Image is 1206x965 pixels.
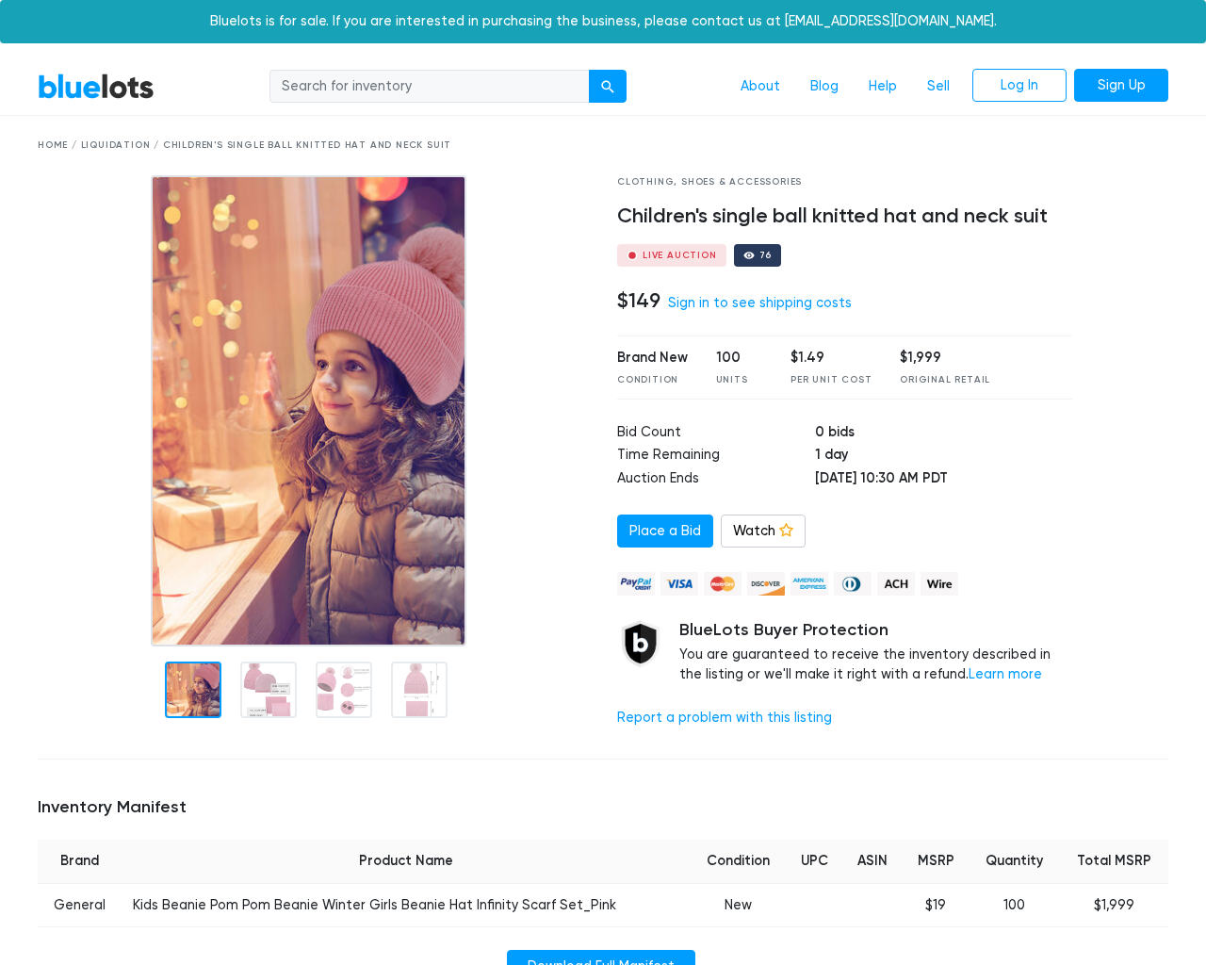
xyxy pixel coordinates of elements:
td: $1,999 [1059,883,1168,927]
a: Watch [721,515,806,548]
div: 76 [759,251,773,260]
td: Bid Count [617,422,815,446]
img: visa-79caf175f036a155110d1892330093d4c38f53c55c9ec9e2c3a54a56571784bb.png [660,572,698,596]
img: diners_club-c48f30131b33b1bb0e5d0e2dbd43a8bea4cb12cb2961413e2f4250e06c020426.png [834,572,872,596]
a: Report a problem with this listing [617,710,832,726]
td: 100 [970,883,1060,927]
div: 100 [716,348,763,368]
img: discover-82be18ecfda2d062aad2762c1ca80e2d36a4073d45c9e0ffae68cd515fbd3d32.png [747,572,785,596]
div: $1,999 [900,348,990,368]
div: Per Unit Cost [790,373,872,387]
a: About [725,69,795,105]
h4: Children's single ball knitted hat and neck suit [617,204,1072,229]
a: Sign Up [1074,69,1168,103]
th: ASIN [843,840,903,883]
td: 0 bids [815,422,1071,446]
div: You are guaranteed to receive the inventory described in the listing or we'll make it right with ... [679,620,1072,685]
div: Clothing, Shoes & Accessories [617,175,1072,189]
a: Place a Bid [617,515,713,548]
th: Quantity [970,840,1060,883]
th: Total MSRP [1059,840,1168,883]
div: Brand New [617,348,688,368]
td: New [691,883,787,927]
td: Auction Ends [617,468,815,492]
h4: $149 [617,288,660,313]
img: mastercard-42073d1d8d11d6635de4c079ffdb20a4f30a903dc55d1612383a1b395dd17f39.png [704,572,742,596]
div: Live Auction [643,251,717,260]
td: Time Remaining [617,445,815,468]
img: 52ccc69c-e1ee-4172-8c95-87405cd9fac9-1705974988.jpg [151,175,465,646]
th: Product Name [122,840,691,883]
th: UPC [787,840,843,883]
td: General [38,883,122,927]
img: paypal_credit-80455e56f6e1299e8d57f40c0dcee7b8cd4ae79b9eccbfc37e2480457ba36de9.png [617,572,655,596]
div: Units [716,373,763,387]
div: Home / Liquidation / Children's single ball knitted hat and neck suit [38,139,1168,153]
div: Condition [617,373,688,387]
img: wire-908396882fe19aaaffefbd8e17b12f2f29708bd78693273c0e28e3a24408487f.png [921,572,958,596]
img: american_express-ae2a9f97a040b4b41f6397f7637041a5861d5f99d0716c09922aba4e24c8547d.png [790,572,828,596]
img: buyer_protection_shield-3b65640a83011c7d3ede35a8e5a80bfdfaa6a97447f0071c1475b91a4b0b3d01.png [617,620,664,667]
td: Kids Beanie Pom Pom Beanie Winter Girls Beanie Hat Infinity Scarf Set_Pink [122,883,691,927]
div: Original Retail [900,373,990,387]
input: Search for inventory [269,70,590,104]
a: Log In [972,69,1067,103]
h5: BlueLots Buyer Protection [679,620,1072,641]
a: Sell [912,69,965,105]
img: ach-b7992fed28a4f97f893c574229be66187b9afb3f1a8d16a4691d3d3140a8ab00.png [877,572,915,596]
th: Condition [691,840,787,883]
a: BlueLots [38,73,155,100]
th: Brand [38,840,122,883]
td: $19 [903,883,970,927]
a: Learn more [969,666,1042,682]
h5: Inventory Manifest [38,797,1168,818]
td: 1 day [815,445,1071,468]
a: Help [854,69,912,105]
a: Blog [795,69,854,105]
div: $1.49 [790,348,872,368]
th: MSRP [903,840,970,883]
td: [DATE] 10:30 AM PDT [815,468,1071,492]
a: Sign in to see shipping costs [668,295,852,311]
